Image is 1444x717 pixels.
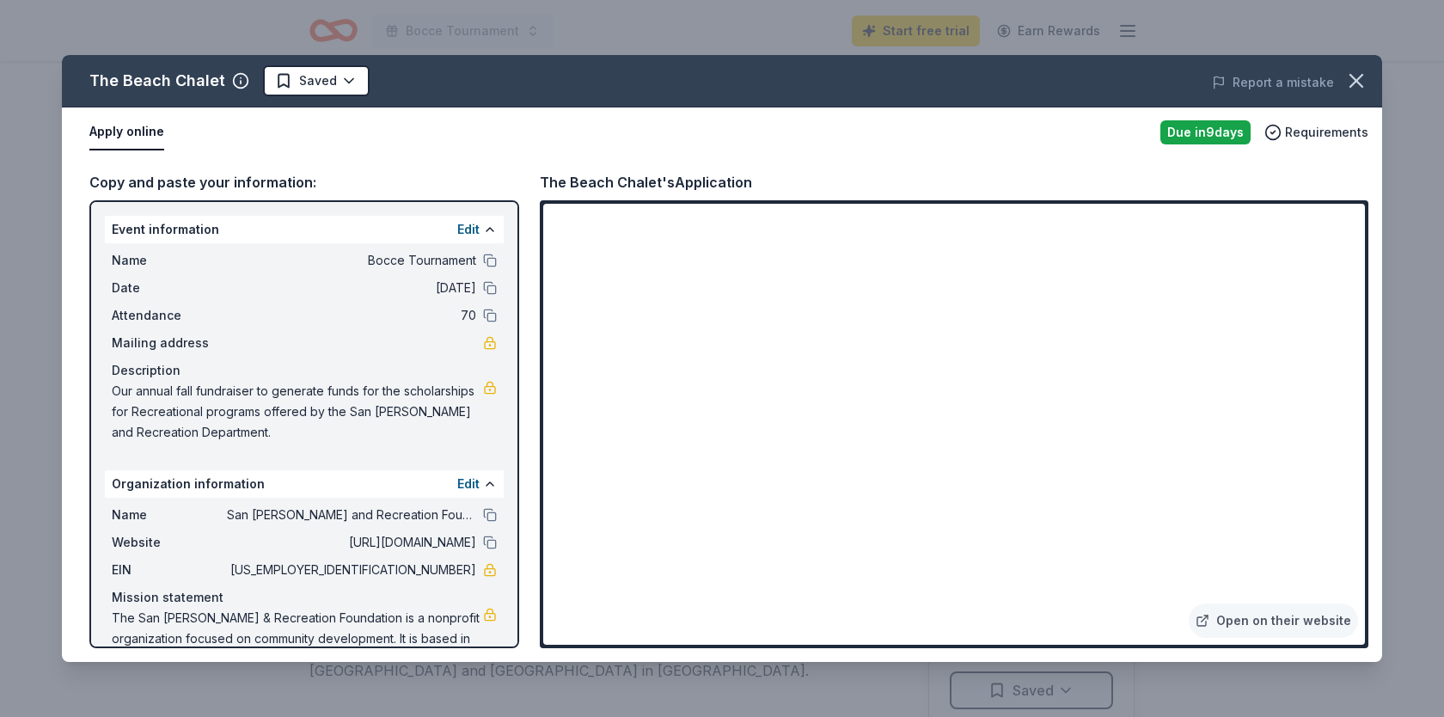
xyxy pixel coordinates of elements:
span: Bocce Tournament [227,250,476,271]
button: Report a mistake [1212,72,1334,93]
span: Website [112,532,227,553]
span: 70 [227,305,476,326]
div: Event information [105,216,504,243]
div: The Beach Chalet [89,67,225,95]
span: Requirements [1285,122,1368,143]
span: Mailing address [112,333,227,353]
span: Saved [299,70,337,91]
span: [DATE] [227,278,476,298]
span: Date [112,278,227,298]
span: [URL][DOMAIN_NAME] [227,532,476,553]
button: Apply online [89,114,164,150]
span: Name [112,250,227,271]
button: Requirements [1264,122,1368,143]
div: Mission statement [112,587,497,608]
span: San [PERSON_NAME] and Recreation Foundation [227,505,476,525]
div: Organization information [105,470,504,498]
button: Edit [457,474,480,494]
div: Description [112,360,497,381]
span: Attendance [112,305,227,326]
div: Copy and paste your information: [89,171,519,193]
span: Name [112,505,227,525]
span: [US_EMPLOYER_IDENTIFICATION_NUMBER] [227,560,476,580]
div: Due in 9 days [1160,120,1251,144]
a: Open on their website [1189,604,1358,638]
div: The Beach Chalet's Application [540,171,752,193]
span: The San [PERSON_NAME] & Recreation Foundation is a nonprofit organization focused on community de... [112,608,483,670]
button: Saved [263,65,370,96]
span: Our annual fall fundraiser to generate funds for the scholarships for Recreational programs offer... [112,381,483,443]
span: EIN [112,560,227,580]
button: Edit [457,219,480,240]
